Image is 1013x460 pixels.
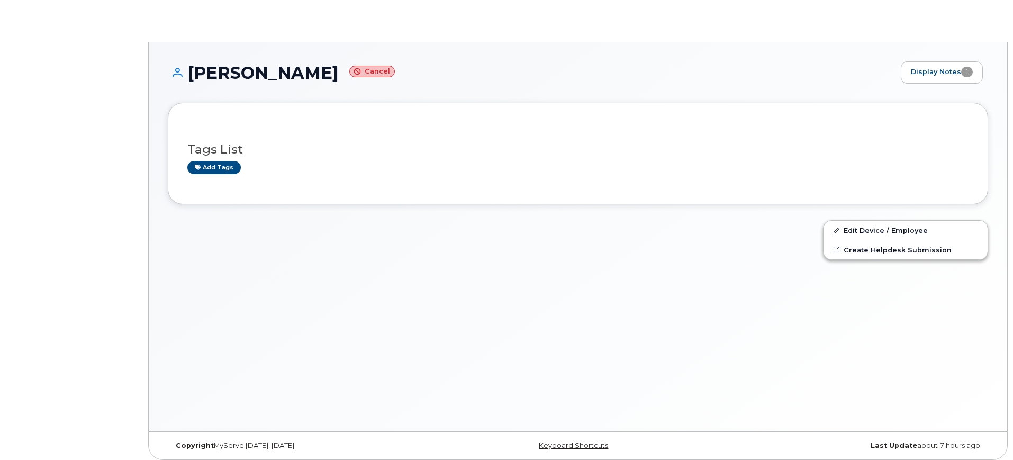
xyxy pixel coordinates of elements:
[824,240,988,259] a: Create Helpdesk Submission
[871,441,917,449] strong: Last Update
[176,441,214,449] strong: Copyright
[714,441,988,450] div: about 7 hours ago
[901,61,983,84] a: Display Notes1
[168,64,896,82] h1: [PERSON_NAME]
[187,143,969,156] h3: Tags List
[824,221,988,240] a: Edit Device / Employee
[168,441,441,450] div: MyServe [DATE]–[DATE]
[961,67,973,77] span: 1
[539,441,608,449] a: Keyboard Shortcuts
[349,66,395,78] small: Cancel
[187,161,241,174] a: Add tags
